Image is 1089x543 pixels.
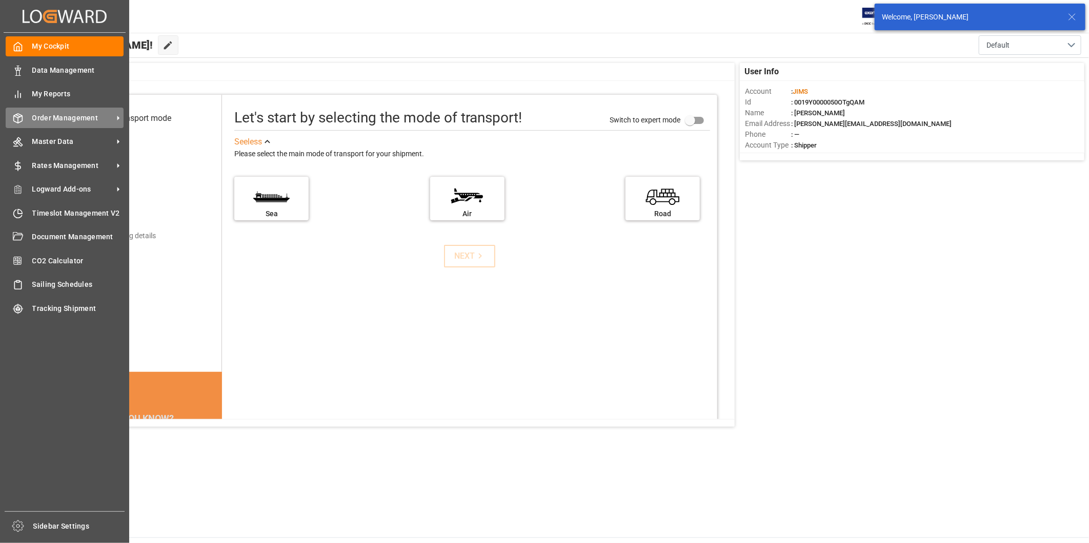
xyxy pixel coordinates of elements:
[6,298,124,318] a: Tracking Shipment
[862,8,898,26] img: Exertis%20JAM%20-%20Email%20Logo.jpg_1722504956.jpg
[32,89,124,99] span: My Reports
[92,231,156,241] div: Add shipping details
[745,97,791,108] span: Id
[33,521,125,532] span: Sidebar Settings
[32,41,124,52] span: My Cockpit
[986,40,1010,51] span: Default
[6,250,124,270] a: CO2 Calculator
[791,88,808,95] span: :
[32,65,124,76] span: Data Management
[745,108,791,118] span: Name
[6,60,124,80] a: Data Management
[234,136,262,148] div: See less
[6,203,124,223] a: Timeslot Management V2
[435,208,499,219] div: Air
[791,131,799,138] span: : —
[979,35,1081,55] button: open menu
[43,35,153,55] span: Hello [PERSON_NAME]!
[882,12,1058,23] div: Welcome, [PERSON_NAME]
[444,245,495,267] button: NEXT
[239,208,304,219] div: Sea
[234,148,710,160] div: Please select the main mode of transport for your shipment.
[57,408,223,429] div: DID YOU KNOW?
[791,141,817,149] span: : Shipper
[791,98,864,106] span: : 0019Y0000050OTgQAM
[631,208,695,219] div: Road
[791,120,952,128] span: : [PERSON_NAME][EMAIL_ADDRESS][DOMAIN_NAME]
[32,303,124,314] span: Tracking Shipment
[32,184,113,195] span: Logward Add-ons
[234,107,522,129] div: Let's start by selecting the mode of transport!
[793,88,808,95] span: JIMS
[610,116,680,124] span: Switch to expert mode
[745,140,791,151] span: Account Type
[32,136,113,147] span: Master Data
[745,66,779,78] span: User Info
[32,279,124,290] span: Sailing Schedules
[454,250,486,262] div: NEXT
[745,118,791,129] span: Email Address
[32,208,124,219] span: Timeslot Management V2
[92,112,171,124] div: Select transport mode
[745,86,791,97] span: Account
[6,36,124,56] a: My Cockpit
[32,113,113,123] span: Order Management
[6,227,124,247] a: Document Management
[791,109,845,117] span: : [PERSON_NAME]
[6,275,124,295] a: Sailing Schedules
[745,129,791,140] span: Phone
[32,160,113,171] span: Rates Management
[6,84,124,104] a: My Reports
[32,232,124,242] span: Document Management
[32,256,124,266] span: CO2 Calculator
